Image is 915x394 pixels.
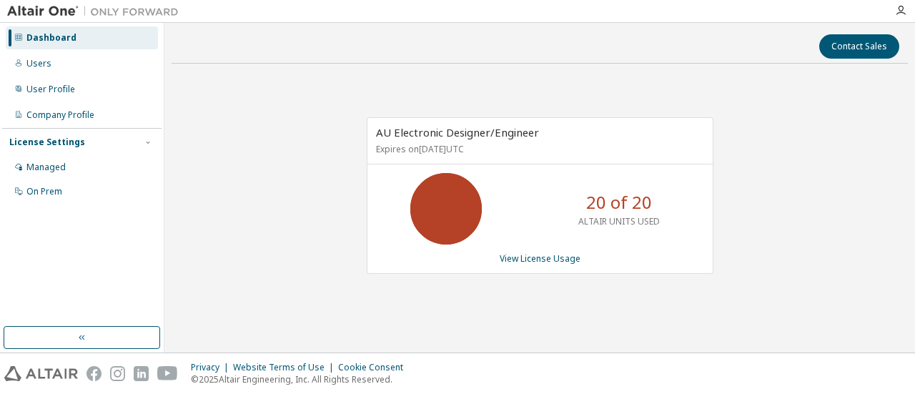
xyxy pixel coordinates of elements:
[26,109,94,121] div: Company Profile
[26,162,66,173] div: Managed
[376,125,539,139] span: AU Electronic Designer/Engineer
[233,362,338,373] div: Website Terms of Use
[7,4,186,19] img: Altair One
[376,143,701,155] p: Expires on [DATE] UTC
[134,366,149,381] img: linkedin.svg
[26,186,62,197] div: On Prem
[191,362,233,373] div: Privacy
[338,362,412,373] div: Cookie Consent
[26,58,51,69] div: Users
[26,84,75,95] div: User Profile
[578,215,660,227] p: ALTAIR UNITS USED
[191,373,412,385] p: © 2025 Altair Engineering, Inc. All Rights Reserved.
[819,34,899,59] button: Contact Sales
[86,366,102,381] img: facebook.svg
[500,252,580,265] a: View License Usage
[110,366,125,381] img: instagram.svg
[4,366,78,381] img: altair_logo.svg
[9,137,85,148] div: License Settings
[26,32,76,44] div: Dashboard
[157,366,178,381] img: youtube.svg
[586,190,652,215] p: 20 of 20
